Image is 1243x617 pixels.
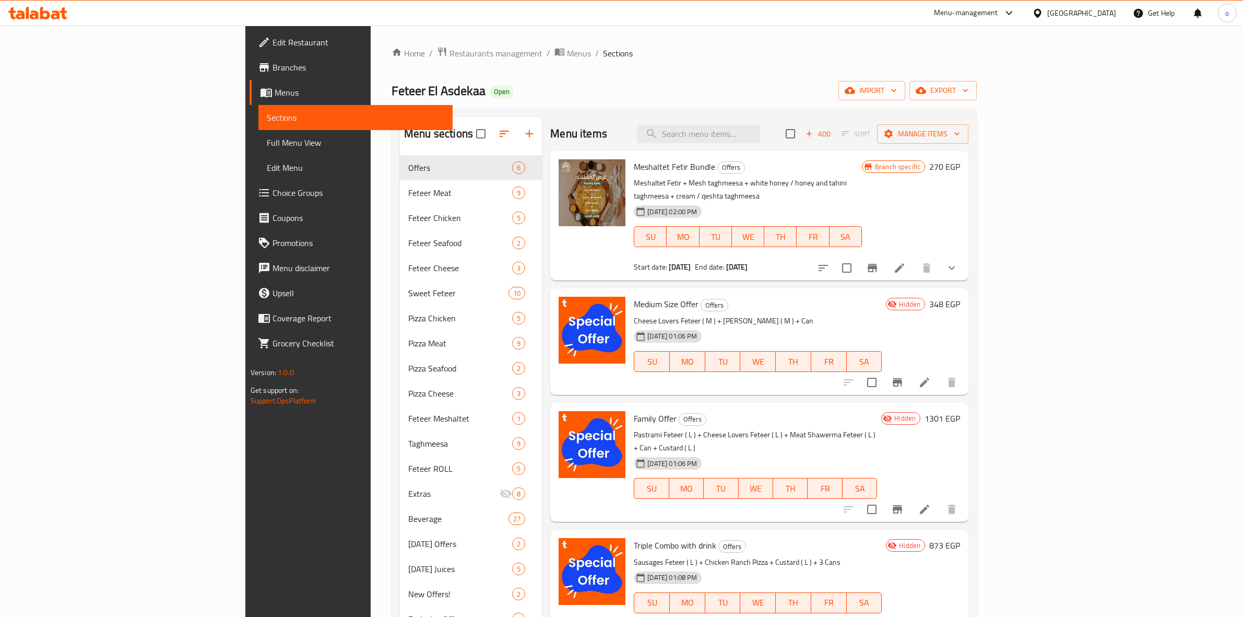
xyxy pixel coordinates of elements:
[408,487,500,500] span: Extras
[671,229,695,245] span: MO
[934,7,998,19] div: Menu-management
[278,366,294,379] span: 1.0.0
[740,592,776,613] button: WE
[860,255,885,281] button: Branch-specific-item
[726,260,748,274] b: [DATE]
[400,230,542,255] div: Feteer Seafood2
[704,229,728,245] span: TU
[512,237,525,249] div: items
[408,161,512,174] div: Offers
[918,376,931,389] a: Edit menu item
[400,356,542,381] div: Pizza Seafood2
[512,337,525,350] div: items
[408,262,512,274] div: Feteer Cheese
[705,351,741,372] button: TU
[638,354,666,369] span: SU
[669,260,691,274] b: [DATE]
[808,478,842,499] button: FR
[847,481,873,496] span: SA
[400,205,542,230] div: Feteer Chicken5
[918,503,931,516] a: Edit menu item
[559,159,625,226] img: Meshaltet Fetir Bundle
[512,187,525,199] div: items
[400,531,542,556] div: [DATE] Offers2
[513,313,525,323] span: 5
[512,462,525,475] div: items
[670,592,705,613] button: MO
[744,595,772,610] span: WE
[517,121,542,146] button: Add section
[400,506,542,531] div: Beverage27
[273,237,445,249] span: Promotions
[513,564,525,574] span: 5
[847,351,882,372] button: SA
[945,262,958,274] svg: Show Choices
[554,46,591,60] a: Menus
[634,159,715,174] span: Meshaltet Fetir Bundle
[250,80,453,105] a: Menus
[603,47,633,60] span: Sections
[709,595,737,610] span: TU
[400,581,542,607] div: New Offers!2
[400,331,542,356] div: Pizza Meat9
[408,312,512,324] div: Pizza Chicken
[764,226,797,247] button: TH
[513,364,525,374] span: 2
[512,161,525,174] div: items
[1047,7,1116,19] div: [GEOGRAPHIC_DATA]
[851,595,878,610] span: SA
[914,255,939,281] button: delete
[400,255,542,281] div: Feteer Cheese3
[513,439,525,449] span: 9
[400,281,542,306] div: Sweet Feteer10
[400,306,542,331] div: Pizza Chicken5
[638,595,666,610] span: SU
[273,187,445,199] span: Choice Groups
[634,351,670,372] button: SU
[408,437,512,450] span: Taghmeesa
[392,46,977,60] nav: breadcrumb
[830,226,862,247] button: SA
[895,299,925,309] span: Hidden
[251,394,317,408] a: Support.OpsPlatform
[400,381,542,406] div: Pizza Cheese3
[736,229,760,245] span: WE
[709,354,737,369] span: TU
[777,481,803,496] span: TH
[408,337,512,350] div: Pizza Meat
[674,354,701,369] span: MO
[400,481,542,506] div: Extras8
[877,124,968,144] button: Manage items
[512,362,525,375] div: items
[513,188,525,198] span: 9
[273,337,445,350] span: Grocery Checklist
[408,588,512,600] div: New Offers!
[634,226,667,247] button: SU
[643,573,701,583] span: [DATE] 01:08 PM
[400,406,542,431] div: Feteer Meshaltet1
[674,595,701,610] span: MO
[490,86,514,98] div: Open
[512,437,525,450] div: items
[408,187,512,199] div: Feteer Meat
[490,87,514,96] span: Open
[811,592,847,613] button: FR
[250,255,453,281] a: Menu disclaimer
[513,213,525,223] span: 5
[895,541,925,551] span: Hidden
[408,212,512,224] span: Feteer Chicken
[400,155,542,180] div: Offers6
[643,331,701,341] span: [DATE] 01:06 PM
[801,126,835,142] button: Add
[508,287,525,299] div: items
[408,237,512,249] span: Feteer Seafood
[838,81,905,100] button: import
[408,412,512,425] div: Feteer Meshaltet
[408,287,508,299] div: Sweet Feteer
[273,312,445,324] span: Coverage Report
[559,411,625,478] img: Family Offer
[634,592,670,613] button: SU
[513,263,525,273] span: 3
[513,464,525,474] span: 5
